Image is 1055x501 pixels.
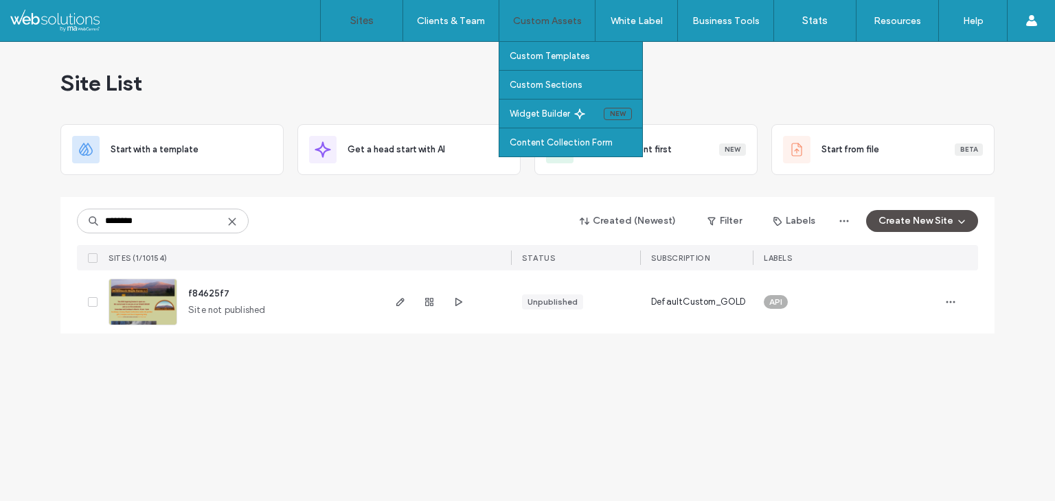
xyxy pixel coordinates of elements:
label: Stats [802,14,828,27]
button: Create New Site [866,210,978,232]
span: Get a head start with AI [348,143,445,156]
span: Site List [60,69,142,97]
label: Clients & Team [417,15,485,27]
div: New [604,108,632,120]
span: DefaultCustom_GOLD [651,295,746,309]
button: Created (Newest) [568,210,688,232]
span: Start from file [821,143,879,156]
a: f84625f7 [188,288,229,299]
span: API [769,296,782,308]
span: SUBSCRIPTION [651,253,710,263]
label: Resources [874,15,921,27]
span: LABELS [764,253,792,263]
div: Collect content firstNew [534,124,758,175]
label: Custom Assets [513,15,582,27]
label: Content Collection Form [510,137,613,148]
span: Site not published [188,303,266,317]
label: Sites [350,14,374,27]
label: Help [963,15,984,27]
label: Custom Templates [510,51,590,61]
label: Business Tools [692,15,760,27]
div: New [719,143,746,156]
button: Filter [694,210,756,232]
div: Start from fileBeta [771,124,995,175]
a: Widget Builder [510,100,604,128]
div: Start with a template [60,124,284,175]
span: Start with a template [111,143,198,156]
a: Custom Templates [510,42,642,70]
a: Custom Sections [510,71,642,99]
div: Beta [955,143,983,156]
a: Content Collection Form [510,128,642,156]
button: Labels [761,210,828,232]
span: Help [31,10,59,22]
label: Custom Sections [510,80,582,90]
label: White Label [611,15,663,27]
span: STATUS [522,253,555,263]
div: Unpublished [527,296,578,308]
label: Widget Builder [510,108,570,119]
span: SITES (1/10154) [109,253,168,263]
div: Get a head start with AI [297,124,521,175]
